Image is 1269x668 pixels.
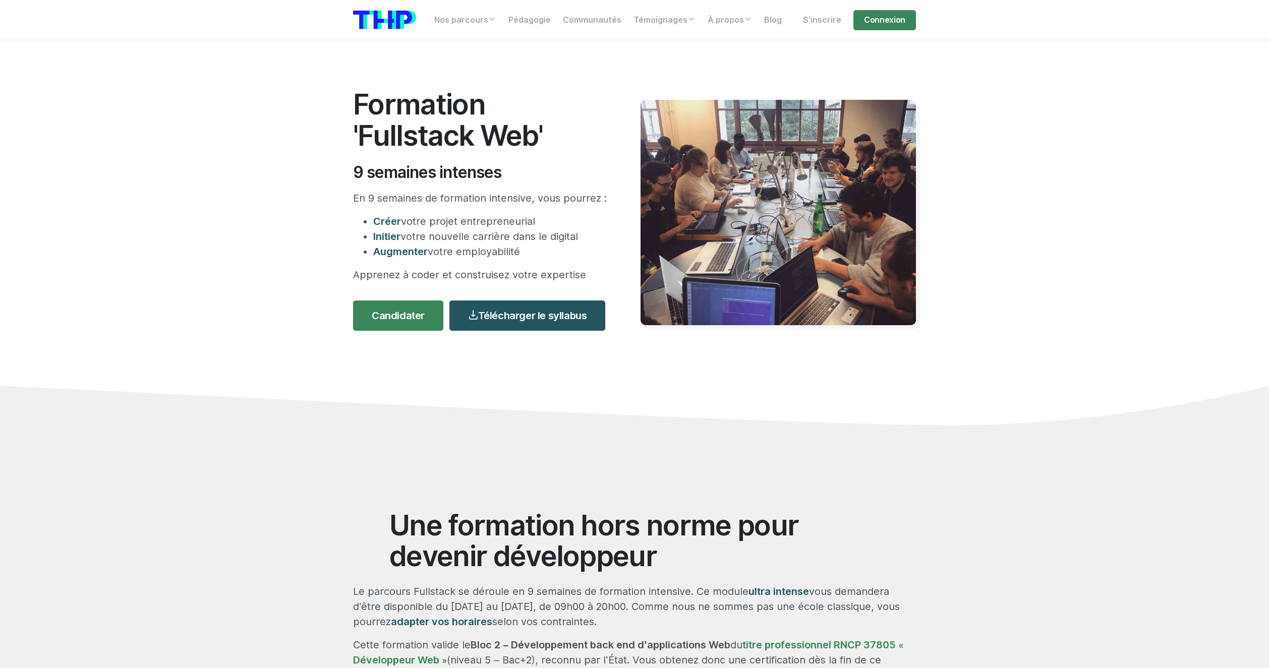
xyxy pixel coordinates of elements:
[353,163,610,182] h2: 9 semaines intenses
[627,10,702,30] a: Témoignages
[557,10,627,30] a: Communautés
[353,639,903,666] a: titre professionnel RNCP 37805 « Développeur Web »
[702,10,758,30] a: À propos
[353,89,610,151] h1: Formation 'Fullstack Web'
[353,300,443,331] a: Candidater
[353,584,916,629] p: Le parcours Fullstack se déroule en 9 semaines de formation intensive. Ce module vous demandera d...
[373,246,428,258] span: Augmenter
[797,10,847,30] a: S'inscrire
[373,215,401,227] span: Créer
[353,191,610,206] p: En 9 semaines de formation intensive, vous pourrez :
[748,585,809,597] span: ultra intense
[353,11,416,29] img: logo
[373,229,610,244] li: votre nouvelle carrière dans le digital
[641,100,916,325] img: Travail
[449,300,605,331] a: Télécharger le syllabus
[373,214,610,229] li: votre projet entrepreneurial
[373,230,400,242] span: Initier
[428,10,502,30] a: Nos parcours
[391,616,492,628] span: adapter vos horaires
[758,10,788,30] a: Blog
[853,10,916,30] a: Connexion
[353,267,610,282] p: Apprenez à coder et construisez votre expertise
[373,244,610,259] li: votre employabilité
[389,510,880,572] h2: Une formation hors norme pour devenir développeur
[471,639,730,651] strong: Bloc 2 – Développement back end d’applications Web
[502,10,557,30] a: Pédagogie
